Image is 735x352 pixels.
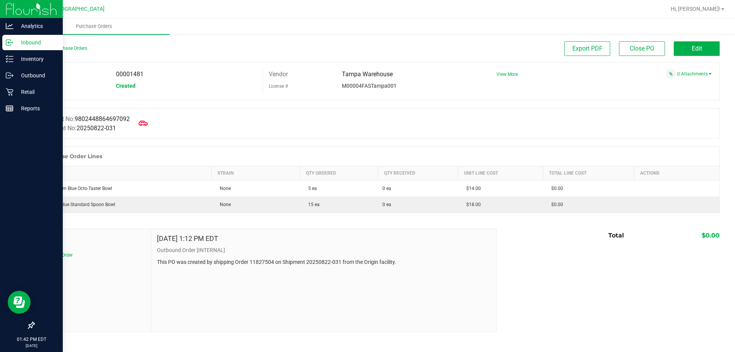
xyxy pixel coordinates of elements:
[77,124,116,132] span: 20250822-031
[3,336,59,343] p: 01:42 PM EDT
[634,166,719,180] th: Actions
[40,124,116,133] label: Shipment No:
[608,232,624,239] span: Total
[269,80,288,92] label: License #
[382,185,391,192] span: 0 ea
[13,21,59,31] p: Analytics
[572,45,603,52] span: Export PDF
[211,166,300,180] th: Strain
[52,6,105,12] span: [GEOGRAPHIC_DATA]
[6,72,13,79] inline-svg: Outbound
[3,343,59,349] p: [DATE]
[216,202,231,207] span: None
[342,70,393,78] span: Tampa Warehouse
[666,69,676,79] span: Attach a document
[13,104,59,113] p: Reports
[547,186,563,191] span: $0.00
[462,186,481,191] span: $14.00
[543,166,634,180] th: Total Line Cost
[304,186,317,191] span: 5 ea
[547,202,563,207] span: $0.00
[157,246,491,254] p: Outbound Order [INTERNAL]
[630,45,654,52] span: Close PO
[671,6,720,12] span: Hi, [PERSON_NAME]!
[564,41,610,56] button: Export PDF
[13,71,59,80] p: Outbound
[6,105,13,112] inline-svg: Reports
[40,235,145,244] span: Notes
[13,87,59,97] p: Retail
[39,185,207,192] div: GRV 16mm Blue Octo-Taster Bowl
[8,291,31,314] iframe: Resource center
[157,258,491,266] p: This PO was created by shipping Order 11827504 on Shipment 20250822-031 from the Origin facility.
[6,88,13,96] inline-svg: Retail
[116,70,144,78] span: 00001481
[6,22,13,30] inline-svg: Analytics
[216,186,231,191] span: None
[6,39,13,46] inline-svg: Inbound
[6,55,13,63] inline-svg: Inventory
[462,202,481,207] span: $18.00
[304,202,320,207] span: 15 ea
[75,115,130,123] span: 9802448864697092
[13,38,59,47] p: Inbound
[157,235,218,242] h4: [DATE] 1:12 PM EDT
[677,71,712,77] a: 0 Attachments
[136,116,151,131] span: Mark as Arrived
[378,166,458,180] th: Qty Received
[619,41,665,56] button: Close PO
[300,166,378,180] th: Qty Ordered
[13,54,59,64] p: Inventory
[702,232,720,239] span: $0.00
[42,153,102,159] h1: Purchase Order Lines
[116,83,136,89] span: Created
[269,69,288,80] label: Vendor
[692,45,702,52] span: Edit
[34,166,212,180] th: Item
[382,201,391,208] span: 0 ea
[40,115,130,124] label: Manifest No:
[497,72,518,77] a: View More
[18,18,170,34] a: Purchase Orders
[342,83,397,89] span: M00004FASTampa001
[458,166,543,180] th: Unit Line Cost
[674,41,720,56] button: Edit
[65,23,122,30] span: Purchase Orders
[39,201,207,208] div: GRV 4in Blue Standard Spoon Bowl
